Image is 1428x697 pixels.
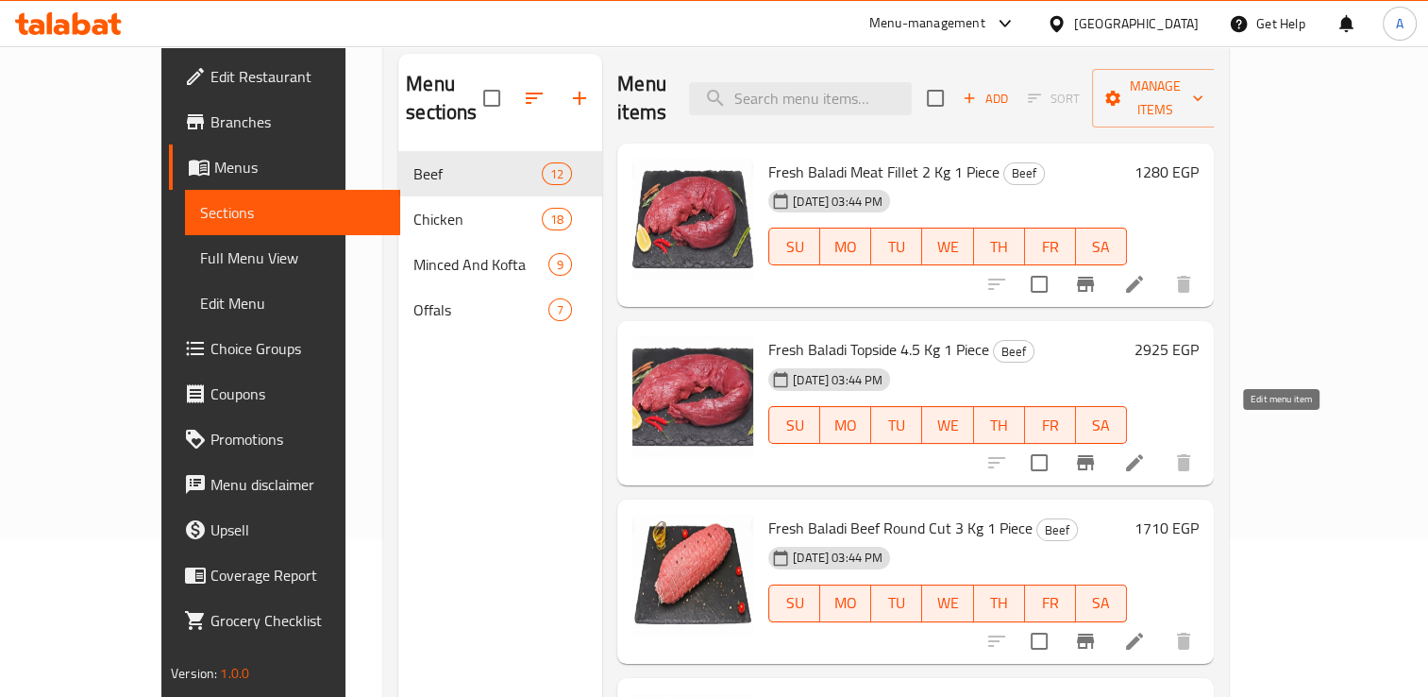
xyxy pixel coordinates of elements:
span: Beef [1037,519,1077,541]
span: 9 [549,256,571,274]
div: items [548,298,572,321]
span: MO [828,233,864,261]
span: Select section first [1016,84,1092,113]
button: delete [1161,619,1206,664]
button: SA [1076,406,1127,444]
input: search [689,82,912,115]
span: 1.0.0 [220,661,249,686]
span: WE [930,589,966,617]
div: Beef [993,340,1034,363]
span: WE [930,233,966,261]
a: Promotions [169,416,400,462]
span: Edit Restaurant [210,65,385,88]
button: MO [820,406,871,444]
button: TH [974,228,1025,265]
span: 12 [543,165,571,183]
span: Grocery Checklist [210,609,385,632]
button: TH [974,406,1025,444]
span: Beef [413,162,542,185]
a: Branches [169,99,400,144]
button: WE [922,406,973,444]
span: FR [1033,233,1068,261]
img: Fresh Baladi Beef Round Cut 3 Kg 1 Piece [632,515,753,636]
h6: 2925 EGP [1134,336,1199,363]
span: SA [1084,412,1119,439]
span: SU [777,412,813,439]
h6: 1710 EGP [1134,515,1199,541]
span: Branches [210,110,385,133]
span: Sections [200,201,385,224]
button: TU [871,228,922,265]
span: Minced And Kofta [413,253,548,276]
span: Upsell [210,518,385,541]
h2: Menu sections [406,70,483,127]
button: SA [1076,228,1127,265]
button: SA [1076,585,1127,622]
nav: Menu sections [398,144,602,340]
span: Version: [171,661,217,686]
button: Branch-specific-item [1063,619,1108,664]
span: Fresh Baladi Beef Round Cut 3 Kg 1 Piece [768,514,1033,542]
button: delete [1161,440,1206,485]
span: Select to update [1019,264,1059,304]
a: Edit Restaurant [169,54,400,99]
span: Edit Menu [200,292,385,314]
span: Sort sections [512,76,557,121]
span: TU [879,233,915,261]
span: Beef [994,341,1033,363]
button: TU [871,406,922,444]
span: [DATE] 03:44 PM [785,371,890,389]
span: WE [930,412,966,439]
span: SA [1084,233,1119,261]
a: Menus [169,144,400,190]
a: Edit menu item [1123,630,1146,653]
span: [DATE] 03:44 PM [785,193,890,211]
button: SU [768,585,820,622]
button: MO [820,585,871,622]
button: delete [1161,262,1206,307]
span: Fresh Baladi Meat Fillet 2 Kg 1 Piece [768,158,1000,186]
img: Fresh Baladi Meat Fillet 2 Kg 1 Piece [632,159,753,280]
span: [DATE] 03:44 PM [785,549,890,567]
button: MO [820,228,871,265]
span: Chicken [413,208,542,230]
span: Coverage Report [210,564,385,586]
button: Branch-specific-item [1063,440,1108,485]
div: [GEOGRAPHIC_DATA] [1074,13,1199,34]
span: Select section [916,78,955,118]
span: Menu disclaimer [210,473,385,496]
a: Sections [185,190,400,235]
span: FR [1033,412,1068,439]
a: Edit Menu [185,280,400,326]
span: SA [1084,589,1119,617]
span: Coupons [210,382,385,405]
button: TH [974,585,1025,622]
span: Promotions [210,428,385,450]
span: Manage items [1107,75,1203,122]
span: MO [828,589,864,617]
a: Edit menu item [1123,273,1146,296]
span: SU [777,589,813,617]
span: MO [828,412,864,439]
span: SU [777,233,813,261]
div: Offals [413,298,548,321]
span: Add item [955,84,1016,113]
span: TH [982,412,1017,439]
img: Fresh Baladi Topside 4.5 Kg 1 Piece [632,336,753,457]
div: Beef [1003,162,1045,185]
div: items [542,162,572,185]
span: TU [879,412,915,439]
button: FR [1025,585,1076,622]
span: Beef [1004,162,1044,184]
button: Manage items [1092,69,1218,127]
button: SU [768,406,820,444]
button: FR [1025,406,1076,444]
span: A [1396,13,1403,34]
a: Full Menu View [185,235,400,280]
span: Menus [214,156,385,178]
span: 7 [549,301,571,319]
span: FR [1033,589,1068,617]
div: Beef12 [398,151,602,196]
